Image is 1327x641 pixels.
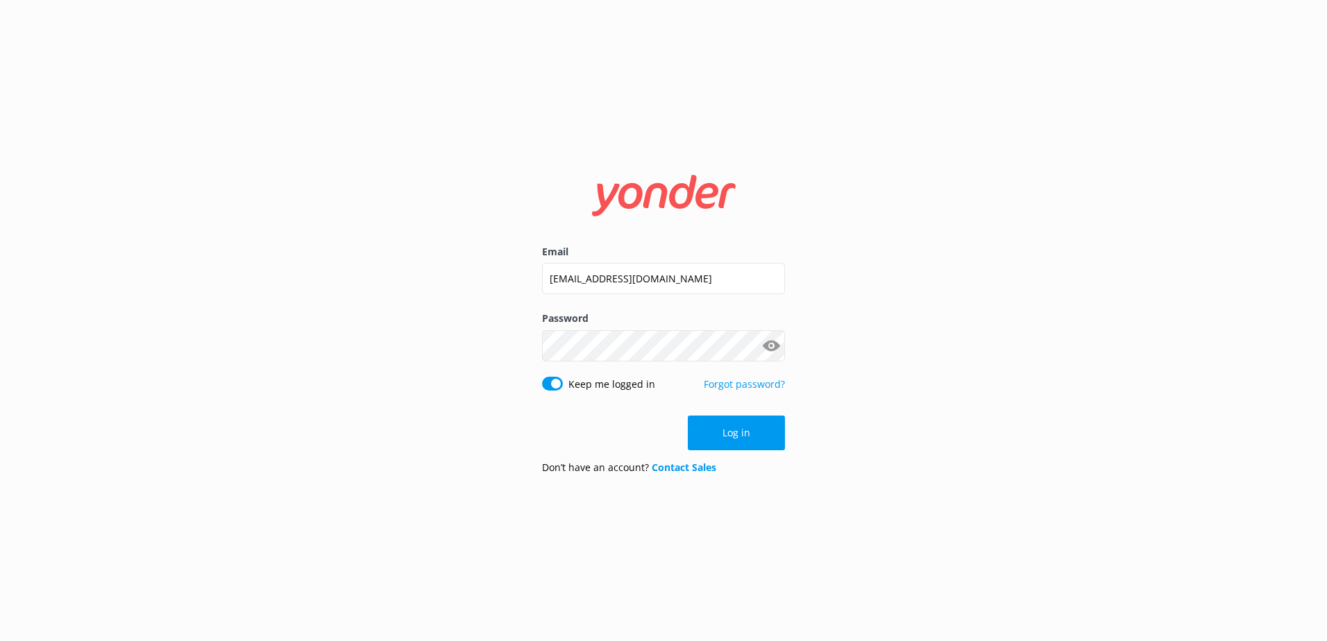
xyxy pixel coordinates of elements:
label: Email [542,244,785,259]
a: Forgot password? [704,377,785,391]
a: Contact Sales [652,461,716,474]
label: Keep me logged in [568,377,655,392]
input: user@emailaddress.com [542,263,785,294]
button: Log in [688,416,785,450]
button: Show password [757,332,785,359]
label: Password [542,311,785,326]
p: Don’t have an account? [542,460,716,475]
